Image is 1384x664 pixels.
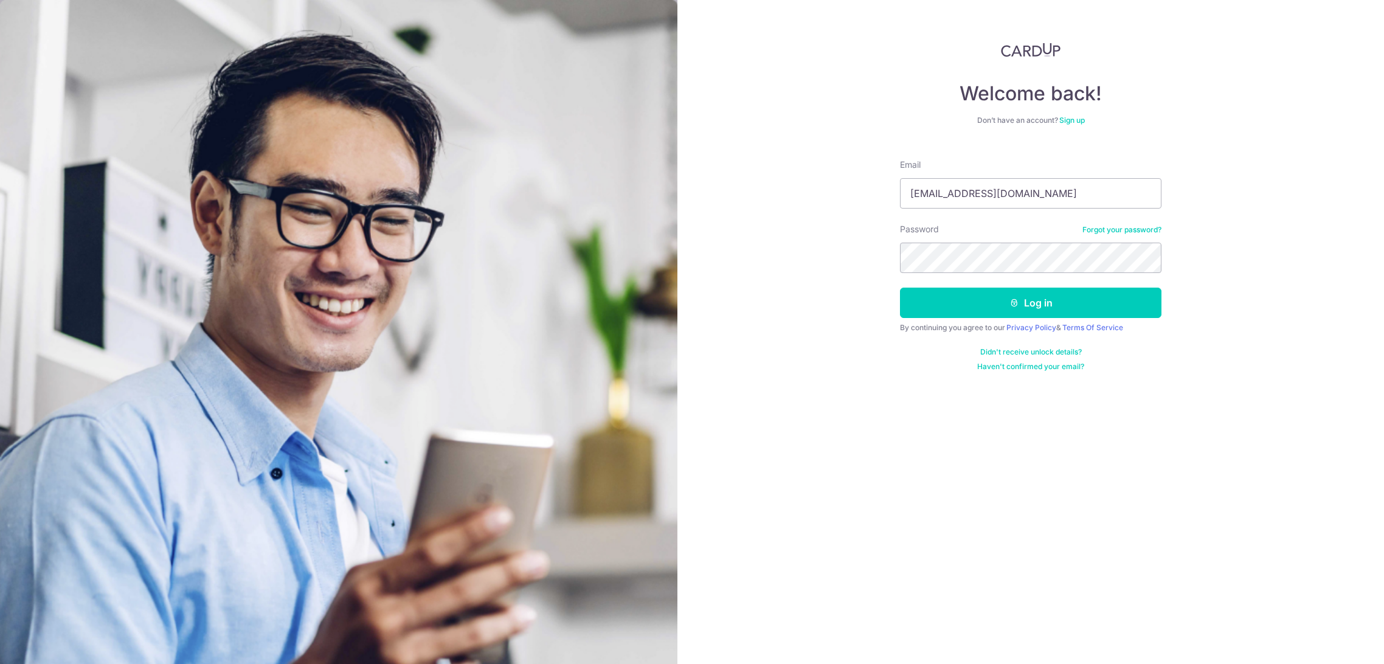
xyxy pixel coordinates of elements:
a: Terms Of Service [1062,323,1123,332]
img: CardUp Logo [1001,43,1060,57]
a: Didn't receive unlock details? [980,347,1082,357]
h4: Welcome back! [900,81,1161,106]
input: Enter your Email [900,178,1161,209]
div: Don’t have an account? [900,116,1161,125]
a: Privacy Policy [1006,323,1056,332]
div: By continuing you agree to our & [900,323,1161,333]
button: Log in [900,288,1161,318]
a: Forgot your password? [1082,225,1161,235]
a: Sign up [1059,116,1085,125]
label: Password [900,223,939,235]
a: Haven't confirmed your email? [977,362,1084,372]
label: Email [900,159,921,171]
